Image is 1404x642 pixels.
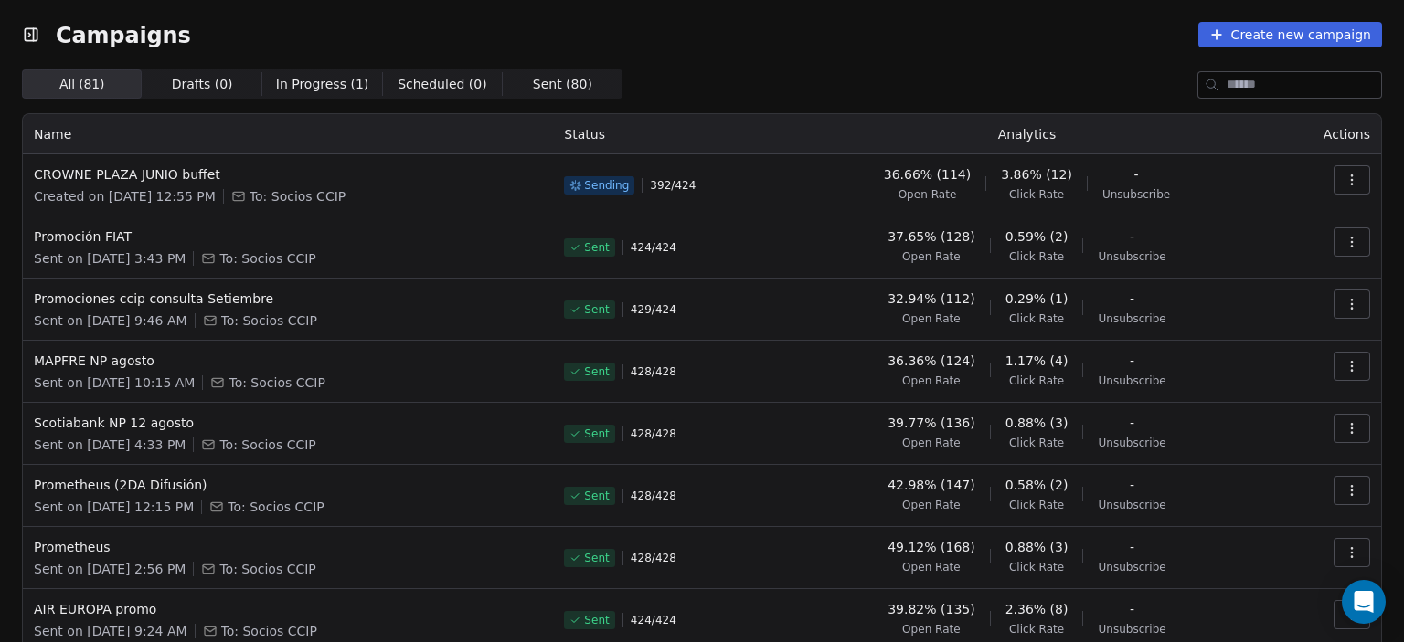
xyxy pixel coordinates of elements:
[34,165,542,184] span: CROWNE PLAZA JUNIO buffet
[631,426,676,441] span: 428 / 428
[782,114,1271,154] th: Analytics
[219,436,315,454] span: To: Socios CCIP
[1130,538,1134,556] span: -
[553,114,782,154] th: Status
[1009,374,1064,388] span: Click Rate
[34,352,542,370] span: MAPFRE NP agosto
[888,227,974,246] span: 37.65% (128)
[1130,414,1134,432] span: -
[34,187,216,205] span: Created on [DATE] 12:55 PM
[34,476,542,494] span: Prometheus (2DA Difusión)
[1098,311,1165,326] span: Unsubscribe
[1009,622,1064,637] span: Click Rate
[902,498,961,512] span: Open Rate
[888,289,974,308] span: 32.94% (112)
[533,75,592,94] span: Sent ( 80 )
[1198,22,1382,47] button: Create new campaign
[229,374,324,392] span: To: Socios CCIP
[23,114,553,154] th: Name
[631,240,676,255] span: 424 / 424
[1009,187,1064,202] span: Click Rate
[888,352,974,370] span: 36.36% (124)
[1009,498,1064,512] span: Click Rate
[1130,289,1134,308] span: -
[1098,560,1165,574] span: Unsubscribe
[34,249,186,268] span: Sent on [DATE] 3:43 PM
[631,551,676,565] span: 428 / 428
[888,414,974,432] span: 39.77% (136)
[584,240,609,255] span: Sent
[1005,352,1069,370] span: 1.17% (4)
[1009,560,1064,574] span: Click Rate
[631,613,676,627] span: 424 / 424
[250,187,346,205] span: To: Socios CCIP
[1102,187,1170,202] span: Unsubscribe
[1005,289,1069,308] span: 0.29% (1)
[34,227,542,246] span: Promoción FIAT
[228,498,324,516] span: To: Socios CCIP
[34,436,186,454] span: Sent on [DATE] 4:33 PM
[902,311,961,326] span: Open Rate
[1130,227,1134,246] span: -
[631,364,676,379] span: 428 / 428
[219,560,315,578] span: To: Socios CCIP
[631,302,676,317] span: 429 / 424
[34,414,542,432] span: Scotiabank NP 12 agosto
[219,249,315,268] span: To: Socios CCIP
[902,249,961,264] span: Open Rate
[1272,114,1381,154] th: Actions
[1134,165,1139,184] span: -
[34,538,542,556] span: Prometheus
[1005,600,1069,618] span: 2.36% (8)
[584,178,629,193] span: Sending
[34,289,542,308] span: Promociones ccip consulta Setiembre
[221,311,317,330] span: To: Socios CCIP
[584,489,609,503] span: Sent
[902,560,961,574] span: Open Rate
[1098,436,1165,450] span: Unsubscribe
[1130,352,1134,370] span: -
[172,75,233,94] span: Drafts ( 0 )
[34,622,187,640] span: Sent on [DATE] 9:24 AM
[631,489,676,503] span: 428 / 428
[276,75,369,94] span: In Progress ( 1 )
[1098,249,1165,264] span: Unsubscribe
[1130,476,1134,494] span: -
[34,600,542,618] span: AIR EUROPA promo
[902,622,961,637] span: Open Rate
[884,165,971,184] span: 36.66% (114)
[398,75,487,94] span: Scheduled ( 0 )
[1009,311,1064,326] span: Click Rate
[902,436,961,450] span: Open Rate
[888,538,974,556] span: 49.12% (168)
[1005,476,1069,494] span: 0.58% (2)
[1009,436,1064,450] span: Click Rate
[34,374,195,392] span: Sent on [DATE] 10:15 AM
[1001,165,1072,184] span: 3.86% (12)
[650,178,696,193] span: 392 / 424
[34,498,194,516] span: Sent on [DATE] 12:15 PM
[584,613,609,627] span: Sent
[34,560,186,578] span: Sent on [DATE] 2:56 PM
[1005,227,1069,246] span: 0.59% (2)
[1098,498,1165,512] span: Unsubscribe
[584,302,609,317] span: Sent
[584,364,609,379] span: Sent
[34,311,187,330] span: Sent on [DATE] 9:46 AM
[899,187,957,202] span: Open Rate
[1130,600,1134,618] span: -
[56,22,191,47] span: Campaigns
[888,600,974,618] span: 39.82% (135)
[888,476,974,494] span: 42.98% (147)
[1005,414,1069,432] span: 0.88% (3)
[584,426,609,441] span: Sent
[221,622,317,640] span: To: Socios CCIP
[1009,249,1064,264] span: Click Rate
[1005,538,1069,556] span: 0.88% (3)
[584,551,609,565] span: Sent
[902,374,961,388] span: Open Rate
[1098,374,1165,388] span: Unsubscribe
[1342,580,1386,624] div: Open Intercom Messenger
[1098,622,1165,637] span: Unsubscribe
